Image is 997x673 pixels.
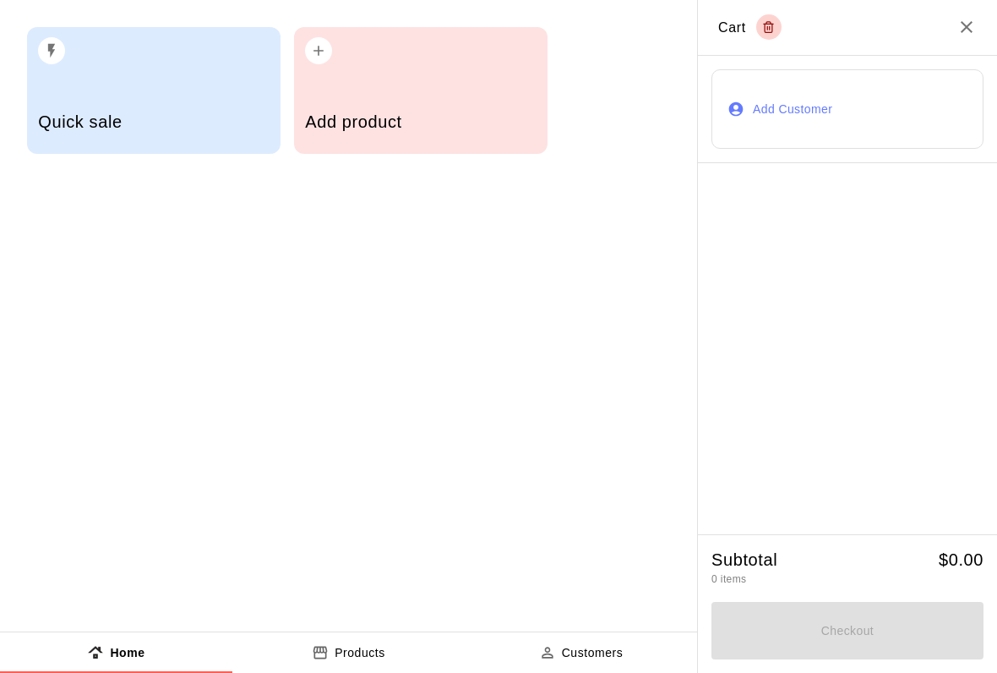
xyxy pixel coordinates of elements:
[335,644,385,662] p: Products
[939,549,983,572] h5: $ 0.00
[718,14,782,40] div: Cart
[711,69,983,150] button: Add Customer
[38,111,269,134] h5: Quick sale
[756,14,782,40] button: Empty cart
[711,573,746,585] span: 0 items
[305,111,536,134] h5: Add product
[562,644,624,662] p: Customers
[294,27,548,154] button: Add product
[27,27,281,154] button: Quick sale
[110,644,144,662] p: Home
[956,17,977,37] button: Close
[711,549,777,572] h5: Subtotal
